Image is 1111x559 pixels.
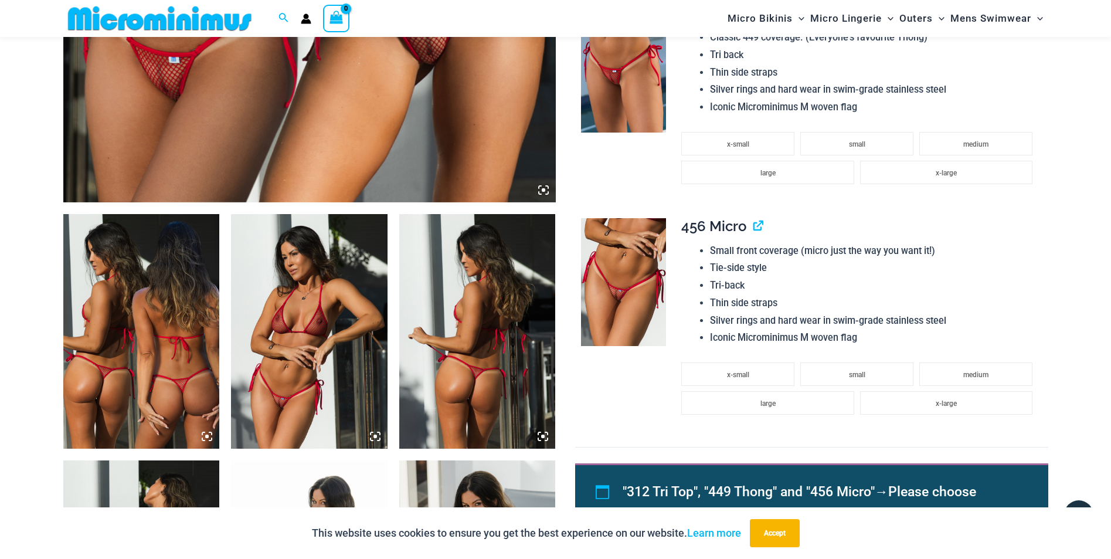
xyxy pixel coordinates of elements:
[323,5,350,32] a: View Shopping Cart, empty
[899,4,933,33] span: Outers
[399,214,556,449] img: Summer Storm Red 312 Tri Top 456 Micro
[760,399,776,408] span: large
[278,11,289,26] a: Search icon link
[681,391,854,415] li: large
[623,479,1021,533] li: →
[681,362,794,386] li: x-small
[760,169,776,177] span: large
[860,161,1032,184] li: x-large
[710,81,1038,99] li: Silver rings and hard wear in swim-grade stainless steel
[860,391,1032,415] li: x-large
[750,519,800,547] button: Accept
[710,46,1038,64] li: Tri back
[1031,4,1043,33] span: Menu Toggle
[63,214,220,449] img: Summer Storm Red Tri Top Pack
[807,4,896,33] a: Micro LingerieMenu ToggleMenu Toggle
[919,362,1032,386] li: medium
[963,371,988,379] span: medium
[723,2,1048,35] nav: Site Navigation
[919,132,1032,155] li: medium
[849,371,865,379] span: small
[727,140,749,148] span: x-small
[710,277,1038,294] li: Tri-back
[581,5,666,132] img: Summer Storm Red 449 Thong
[710,312,1038,330] li: Silver rings and hard wear in swim-grade stainless steel
[63,5,256,32] img: MM SHOP LOGO FLAT
[963,140,988,148] span: medium
[793,4,804,33] span: Menu Toggle
[728,4,793,33] span: Micro Bikinis
[581,218,666,346] img: Summer Storm Red 456 Micro
[710,242,1038,260] li: Small front coverage (micro just the way you want it!)
[936,399,957,408] span: x-large
[727,371,749,379] span: x-small
[800,132,913,155] li: small
[710,259,1038,277] li: Tie-side style
[849,140,865,148] span: small
[947,4,1046,33] a: Mens SwimwearMenu ToggleMenu Toggle
[800,362,913,386] li: small
[710,294,1038,312] li: Thin side straps
[687,527,741,539] a: Learn more
[231,214,388,449] img: Summer Storm Red 312 Tri Top 456 Micro
[312,524,741,542] p: This website uses cookies to ensure you get the best experience on our website.
[681,218,746,235] span: 456 Micro
[896,4,947,33] a: OutersMenu ToggleMenu Toggle
[710,29,1038,46] li: Classic 449 coverage. (Everyone’s favourite Thong)
[950,4,1031,33] span: Mens Swimwear
[301,13,311,24] a: Account icon link
[810,4,882,33] span: Micro Lingerie
[725,4,807,33] a: Micro BikinisMenu ToggleMenu Toggle
[882,4,893,33] span: Menu Toggle
[936,169,957,177] span: x-large
[710,64,1038,82] li: Thin side straps
[681,161,854,184] li: large
[933,4,944,33] span: Menu Toggle
[710,329,1038,347] li: Iconic Microminimus M woven flag
[710,99,1038,116] li: Iconic Microminimus M woven flag
[623,484,875,500] span: "312 Tri Top", "449 Thong" and "456 Micro"
[681,132,794,155] li: x-small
